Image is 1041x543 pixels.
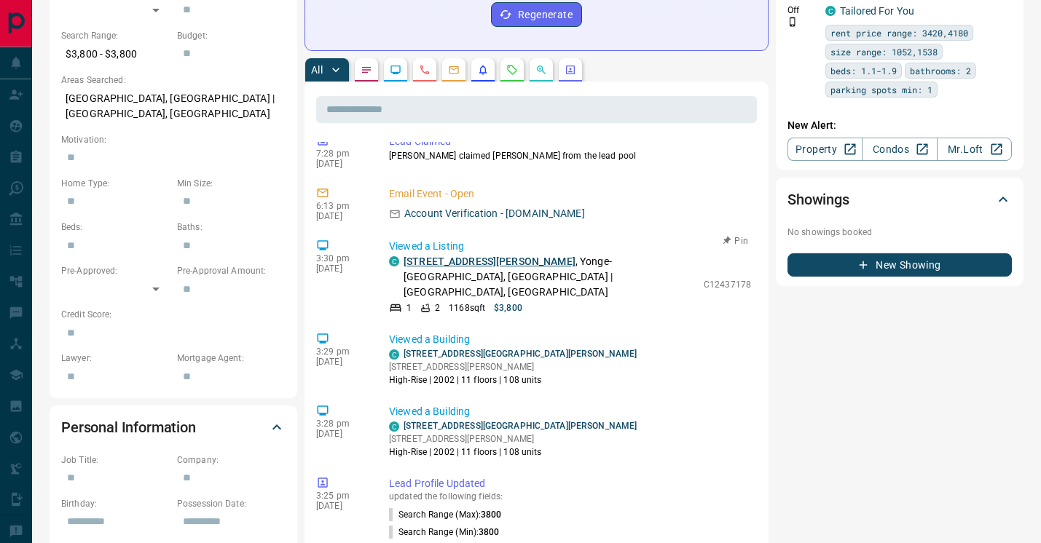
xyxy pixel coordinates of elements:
[840,5,914,17] a: Tailored For You
[316,159,367,169] p: [DATE]
[389,186,751,202] p: Email Event - Open
[61,87,286,126] p: [GEOGRAPHIC_DATA], [GEOGRAPHIC_DATA] | [GEOGRAPHIC_DATA], [GEOGRAPHIC_DATA]
[316,211,367,221] p: [DATE]
[830,63,897,78] span: beds: 1.1-1.9
[787,17,798,27] svg: Push Notification Only
[389,360,637,373] p: [STREET_ADDRESS][PERSON_NAME]
[389,373,637,387] p: High-Rise | 2002 | 11 floors | 108 units
[787,118,1012,133] p: New Alert:
[787,188,849,211] h2: Showings
[404,349,637,359] a: [STREET_ADDRESS][GEOGRAPHIC_DATA][PERSON_NAME]
[715,234,757,247] button: Pin
[61,42,170,66] p: $3,800 - $3,800
[406,301,412,314] p: 1
[61,29,170,42] p: Search Range:
[389,432,637,445] p: [STREET_ADDRESS][PERSON_NAME]
[389,256,399,266] div: condos.ca
[61,416,196,439] h2: Personal Information
[448,64,460,76] svg: Emails
[481,510,501,520] span: 3800
[825,6,836,16] div: condos.ca
[404,206,585,221] p: Account Verification - [DOMAIN_NAME]
[389,349,399,360] div: condos.ca
[61,74,286,87] p: Areas Searched:
[787,226,1012,239] p: No showings booked
[61,352,170,365] p: Lawyer:
[316,419,367,429] p: 3:28 pm
[419,64,431,76] svg: Calls
[389,476,751,491] p: Lead Profile Updated
[477,64,489,76] svg: Listing Alerts
[830,82,932,97] span: parking spots min: 1
[61,177,170,190] p: Home Type:
[862,138,937,161] a: Condos
[787,4,817,17] p: Off
[177,497,286,510] p: Possession Date:
[390,64,401,76] svg: Lead Browsing Activity
[389,332,751,347] p: Viewed a Building
[316,346,367,357] p: 3:29 pm
[61,410,286,445] div: Personal Information
[177,221,286,234] p: Baths:
[910,63,971,78] span: bathrooms: 2
[435,301,440,314] p: 2
[177,352,286,365] p: Mortgage Agent:
[389,239,751,254] p: Viewed a Listing
[494,301,522,314] p: $3,800
[787,138,863,161] a: Property
[316,429,367,439] p: [DATE]
[404,254,696,300] p: , Yonge-[GEOGRAPHIC_DATA], [GEOGRAPHIC_DATA] | [GEOGRAPHIC_DATA], [GEOGRAPHIC_DATA]
[389,491,751,502] p: updated the following fields:
[937,138,1012,161] a: Mr.Loft
[177,453,286,467] p: Company:
[316,491,367,501] p: 3:25 pm
[404,421,637,431] a: [STREET_ADDRESS][GEOGRAPHIC_DATA][PERSON_NAME]
[316,263,367,274] p: [DATE]
[177,177,286,190] p: Min Size:
[316,501,367,511] p: [DATE]
[787,253,1012,277] button: New Showing
[491,2,582,27] button: Regenerate
[449,301,485,314] p: 1168 sqft
[177,29,286,42] p: Budget:
[787,182,1012,217] div: Showings
[389,404,751,419] p: Viewed a Building
[61,453,170,467] p: Job Title:
[389,149,751,162] p: [PERSON_NAME] claimed [PERSON_NAME] from the lead pool
[361,64,372,76] svg: Notes
[389,134,751,149] p: Lead Claimed
[830,44,938,59] span: size range: 1052,1538
[535,64,547,76] svg: Opportunities
[316,357,367,367] p: [DATE]
[404,255,576,267] a: [STREET_ADDRESS][PERSON_NAME]
[61,221,170,234] p: Beds:
[316,148,367,159] p: 7:28 pm
[389,421,399,432] div: condos.ca
[61,133,286,146] p: Motivation:
[177,264,286,277] p: Pre-Approval Amount:
[389,508,502,521] p: Search Range (Max) :
[506,64,518,76] svg: Requests
[565,64,576,76] svg: Agent Actions
[316,253,367,263] p: 3:30 pm
[61,264,170,277] p: Pre-Approved:
[316,201,367,211] p: 6:13 pm
[830,25,968,40] span: rent price range: 3420,4180
[311,65,323,75] p: All
[479,527,499,537] span: 3800
[389,526,500,539] p: Search Range (Min) :
[389,445,637,459] p: High-Rise | 2002 | 11 floors | 108 units
[61,497,170,510] p: Birthday:
[704,278,751,291] p: C12437178
[61,308,286,321] p: Credit Score:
